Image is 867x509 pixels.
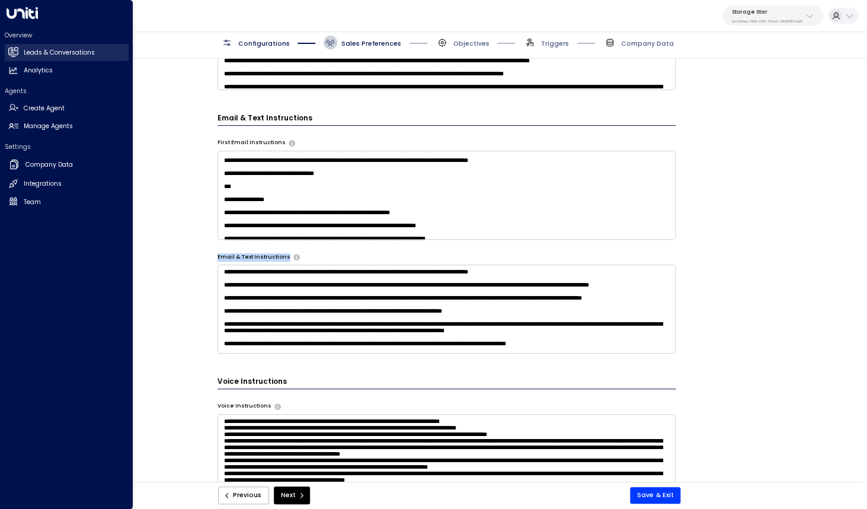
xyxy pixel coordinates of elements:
button: Next [274,486,310,504]
button: Previous [218,486,269,504]
h2: Create Agent [24,104,65,113]
h3: Email & Text Instructions [217,113,676,126]
h2: Agents [5,87,129,96]
h2: Integrations [24,179,62,189]
a: Integrations [5,176,129,193]
button: Storage Starbc340fee-f559-48fc-84eb-70f3f6817ad8 [723,5,823,26]
label: Email & Text Instructions [217,253,290,262]
span: Configurations [238,39,290,48]
label: First Email Instructions [217,139,286,147]
a: Team [5,193,129,211]
button: Provide any specific instructions you want the agent to follow only when responding to leads via ... [293,254,300,260]
h2: Analytics [24,66,53,75]
span: Company Data [621,39,674,48]
h2: Settings [5,142,129,151]
span: Triggers [541,39,569,48]
p: Storage Star [732,8,802,15]
h2: Team [24,198,41,207]
h2: Company Data [25,160,73,170]
button: Provide specific instructions for phone conversations, such as tone, pacing, information to empha... [274,403,281,409]
h2: Manage Agents [24,122,73,131]
button: Save & Exit [630,487,680,504]
a: Create Agent [5,100,129,117]
p: bc340fee-f559-48fc-84eb-70f3f6817ad8 [732,19,802,24]
a: Manage Agents [5,118,129,135]
span: Sales Preferences [341,39,401,48]
h2: Overview [5,31,129,40]
h2: Leads & Conversations [24,48,95,58]
a: Analytics [5,62,129,79]
label: Voice Instructions [217,402,271,411]
span: Objectives [453,39,490,48]
a: Leads & Conversations [5,44,129,61]
h3: Voice Instructions [217,376,676,389]
button: Specify instructions for the agent's first email only, such as introductory content, special offe... [289,140,295,146]
a: Company Data [5,155,129,174]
